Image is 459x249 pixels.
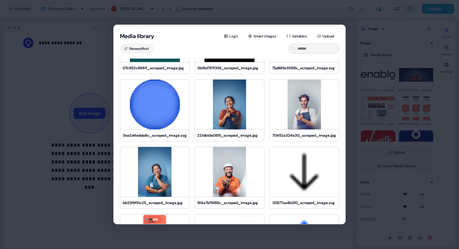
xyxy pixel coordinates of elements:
[244,31,281,41] button: Smart images
[120,32,154,40] button: Media library
[120,44,154,54] button: Newestfirst
[313,31,339,41] button: Upload
[220,31,243,41] button: Logo
[283,31,312,41] button: Variables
